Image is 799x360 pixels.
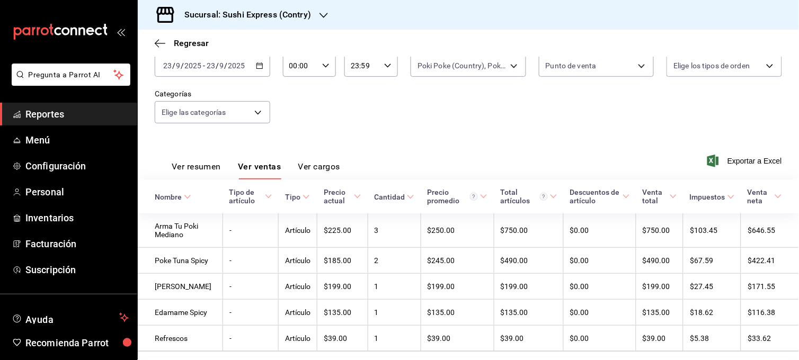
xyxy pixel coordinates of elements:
[636,300,683,326] td: $135.00
[155,91,270,98] label: Categorías
[494,248,563,274] td: $490.00
[225,61,228,70] span: /
[418,60,507,71] span: Poki Poke (Country), Poki Poke (Country Turbo)
[500,188,547,205] div: Total artículos
[25,211,129,225] span: Inventarios
[229,188,272,205] span: Tipo de artículo
[229,188,263,205] div: Tipo de artículo
[741,300,799,326] td: $116.38
[317,300,368,326] td: $135.00
[298,161,341,179] button: Ver cargos
[285,193,310,201] span: Tipo
[368,326,421,352] td: 1
[138,213,223,248] td: Arma Tu Poki Mediano
[206,61,216,70] input: --
[25,237,129,251] span: Facturación
[683,300,741,326] td: $18.62
[7,77,130,88] a: Pregunta a Parrot AI
[564,248,636,274] td: $0.00
[421,213,494,248] td: $250.00
[285,193,300,201] div: Tipo
[421,326,494,352] td: $39.00
[184,61,202,70] input: ----
[172,61,175,70] span: /
[223,248,279,274] td: -
[223,274,279,300] td: -
[279,274,317,300] td: Artículo
[673,60,750,71] span: Elige los tipos de orden
[203,61,205,70] span: -
[138,248,223,274] td: Poke Tuna Spicy
[317,213,368,248] td: $225.00
[155,38,209,48] button: Regresar
[427,188,478,205] div: Precio promedio
[25,185,129,199] span: Personal
[683,326,741,352] td: $5.38
[25,263,129,277] span: Suscripción
[25,133,129,147] span: Menú
[421,248,494,274] td: $245.00
[368,248,421,274] td: 2
[25,311,115,324] span: Ayuda
[636,274,683,300] td: $199.00
[748,188,782,205] span: Venta neta
[374,193,405,201] div: Cantidad
[228,61,246,70] input: ----
[223,300,279,326] td: -
[494,300,563,326] td: $135.00
[324,188,352,205] div: Precio actual
[570,188,630,205] span: Descuentos de artículo
[564,300,636,326] td: $0.00
[117,28,125,36] button: open_drawer_menu
[546,60,597,71] span: Punto de venta
[155,193,191,201] span: Nombre
[683,248,741,274] td: $67.59
[421,274,494,300] td: $199.00
[427,188,487,205] span: Precio promedio
[470,193,478,201] svg: Precio promedio = Total artículos / cantidad
[741,248,799,274] td: $422.41
[368,274,421,300] td: 1
[138,274,223,300] td: [PERSON_NAME]
[636,326,683,352] td: $39.00
[690,193,735,201] span: Impuestos
[174,38,209,48] span: Regresar
[368,213,421,248] td: 3
[279,248,317,274] td: Artículo
[155,193,182,201] div: Nombre
[643,188,677,205] span: Venta total
[279,326,317,352] td: Artículo
[690,193,725,201] div: Impuestos
[317,248,368,274] td: $185.00
[494,213,563,248] td: $750.00
[741,213,799,248] td: $646.55
[564,326,636,352] td: $0.00
[176,8,311,21] h3: Sucursal: Sushi Express (Contry)
[25,336,129,350] span: Recomienda Parrot
[172,161,221,179] button: Ver resumen
[494,326,563,352] td: $39.00
[162,107,226,118] span: Elige las categorías
[181,61,184,70] span: /
[748,188,773,205] div: Venta neta
[741,326,799,352] td: $33.62
[317,326,368,352] td: $39.00
[163,61,172,70] input: --
[219,61,225,70] input: --
[494,274,563,300] td: $199.00
[25,107,129,121] span: Reportes
[540,193,548,201] svg: El total artículos considera cambios de precios en los artículos así como costos adicionales por ...
[368,300,421,326] td: 1
[279,213,317,248] td: Artículo
[741,274,799,300] td: $171.55
[564,274,636,300] td: $0.00
[216,61,219,70] span: /
[564,213,636,248] td: $0.00
[636,213,683,248] td: $750.00
[643,188,668,205] div: Venta total
[238,161,281,179] button: Ver ventas
[317,274,368,300] td: $199.00
[570,188,620,205] div: Descuentos de artículo
[709,155,782,167] button: Exportar a Excel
